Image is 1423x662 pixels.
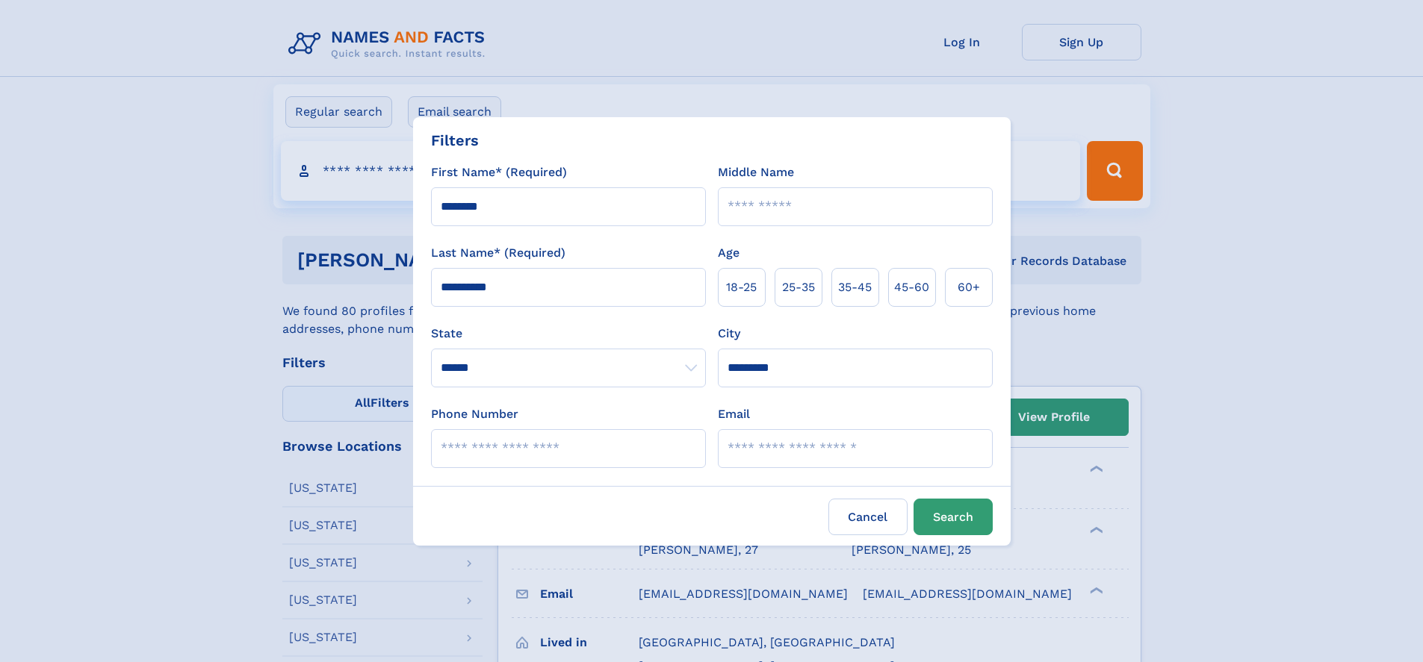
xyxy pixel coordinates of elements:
label: Cancel [828,499,908,535]
span: 25‑35 [782,278,815,296]
label: Last Name* (Required) [431,244,565,262]
button: Search [914,499,993,535]
label: City [718,325,740,343]
span: 18‑25 [726,278,757,296]
label: Phone Number [431,405,518,423]
label: Age [718,244,740,262]
label: Email [718,405,750,423]
div: Filters [431,129,479,152]
span: 35‑45 [838,278,872,296]
label: Middle Name [718,163,794,181]
label: State [431,325,706,343]
label: First Name* (Required) [431,163,567,181]
span: 45‑60 [894,278,929,296]
span: 60+ [958,278,980,296]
